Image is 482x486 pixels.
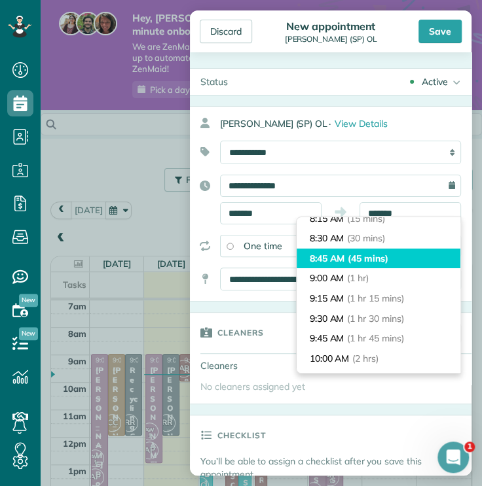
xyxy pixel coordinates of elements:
[297,349,460,369] li: 10:00 AM
[200,455,472,481] p: You’ll be able to assign a checklist after you save this appointment.
[200,381,305,392] span: No cleaners assigned yet
[280,35,380,44] div: [PERSON_NAME] (SP) OL
[464,442,475,452] span: 1
[297,368,460,389] li: 10:15 AM
[352,372,413,384] span: (2 hrs 15 mins)
[297,309,460,329] li: 9:30 AM
[297,328,460,349] li: 9:45 AM
[227,243,233,249] input: One time
[297,209,460,229] li: 8:15 AM
[19,327,38,340] span: New
[297,249,460,269] li: 8:45 AM
[297,228,460,249] li: 8:30 AM
[190,354,282,377] div: Cleaners
[200,20,252,43] div: Discard
[352,353,379,364] span: (2 hrs)
[422,75,448,88] div: Active
[347,332,403,344] span: (1 hr 45 mins)
[244,240,282,252] span: One time
[347,232,385,244] span: (30 mins)
[347,213,385,224] span: (15 mins)
[217,313,264,352] h3: Cleaners
[329,118,331,130] span: ·
[297,288,460,309] li: 9:15 AM
[217,415,266,455] h3: Checklist
[347,292,403,304] span: (1 hr 15 mins)
[190,69,238,95] div: Status
[347,313,403,324] span: (1 hr 30 mins)
[220,112,472,135] div: [PERSON_NAME] (SP) OL
[297,268,460,288] li: 9:00 AM
[347,272,369,284] span: (1 hr)
[418,20,462,43] div: Save
[335,118,388,130] span: View Details
[437,442,469,473] iframe: Intercom live chat
[280,20,380,33] div: New appointment
[348,252,388,264] span: (45 mins)
[19,294,38,307] span: New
